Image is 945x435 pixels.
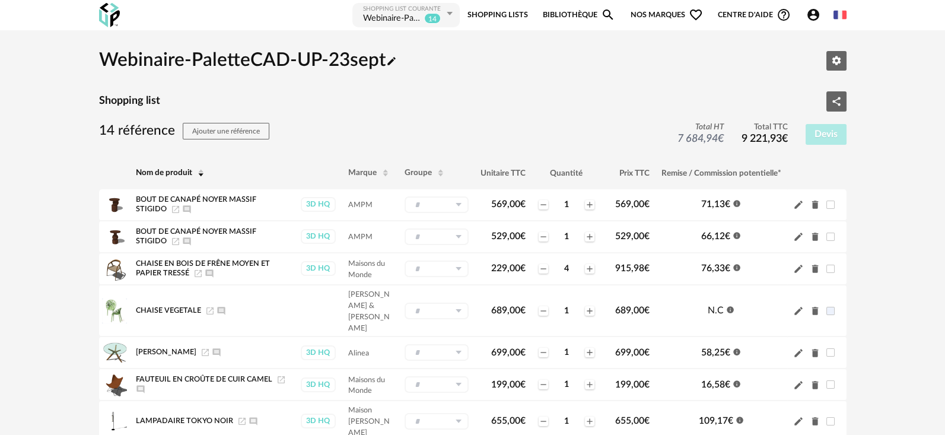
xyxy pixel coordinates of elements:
[405,303,469,319] div: Sélectionner un groupe
[718,8,791,22] span: Centre d'aideHelp Circle Outline icon
[539,348,548,357] span: Minus icon
[102,409,127,434] img: Product pack shot
[136,260,270,277] span: Chaise en bois de frêne moyen et papier tressé
[182,205,192,212] span: Ajouter un commentaire
[699,416,733,426] span: 109,17
[543,2,615,28] a: BibliothèqueMagnify icon
[276,376,286,383] a: Launch icon
[405,261,469,277] div: Sélectionner un groupe
[405,196,469,213] div: Sélectionner un groupe
[733,379,741,388] span: Information icon
[549,199,584,210] div: 1
[520,380,526,389] span: €
[102,340,127,365] img: Product pack shot
[386,51,397,69] span: Pencil icon
[405,228,469,245] div: Sélectionner un groupe
[736,415,744,424] span: Information icon
[549,263,584,274] div: 4
[249,417,258,424] span: Ajouter un commentaire
[733,347,741,356] span: Information icon
[644,263,650,273] span: €
[405,376,469,393] div: Sélectionner un groupe
[102,256,127,281] img: Product pack shot
[136,349,196,356] span: [PERSON_NAME]
[301,345,336,360] div: 3D HQ
[725,348,730,357] span: €
[201,349,210,356] span: Launch icon
[793,199,804,210] span: Pencil icon
[585,348,594,357] span: Plus icon
[701,231,730,241] span: 66,12
[520,263,526,273] span: €
[424,13,441,24] sup: 14
[348,291,390,332] span: [PERSON_NAME] & [PERSON_NAME]
[615,416,650,426] span: 655,00
[205,307,215,314] a: Launch icon
[810,415,820,427] span: Delete icon
[99,94,160,108] h4: Shopping list
[237,417,247,424] a: Launch icon
[814,129,838,139] span: Devis
[301,377,336,392] div: 3D HQ
[363,13,422,25] div: Webinaire-PaletteCAD-UP-23sept
[644,348,650,357] span: €
[701,263,730,273] span: 76,33
[193,269,203,277] span: Launch icon
[725,263,730,273] span: €
[136,307,201,314] span: Chaise Vegetale
[602,157,656,189] th: Prix TTC
[826,91,847,112] button: Share Variant icon
[212,349,221,356] span: Ajouter un commentaire
[301,414,336,428] div: 3D HQ
[793,231,804,242] span: Pencil icon
[491,231,526,241] span: 529,00
[348,169,377,177] span: Marque
[631,2,703,28] span: Nos marques
[615,348,650,357] span: 699,00
[793,379,804,390] span: Pencil icon
[742,122,788,133] span: Total TTC
[491,306,526,315] span: 689,00
[644,380,650,389] span: €
[301,229,336,244] div: 3D HQ
[689,8,703,22] span: Heart Outline icon
[793,347,804,358] span: Pencil icon
[701,348,730,357] span: 58,25
[136,196,256,212] span: Bout De Canapé Noyer Massif Stigido
[615,380,650,389] span: 199,00
[182,237,192,245] span: Ajouter un commentaire
[136,169,192,177] span: Nom de produit
[301,197,336,212] div: 3D HQ
[701,199,730,209] span: 71,13
[532,157,602,189] th: Quantité
[810,231,820,242] span: Delete icon
[831,96,842,106] span: Share Variant icon
[539,380,548,389] span: Minus icon
[99,3,120,27] img: OXP
[491,348,526,357] span: 699,00
[520,199,526,209] span: €
[549,347,584,358] div: 1
[171,205,180,212] a: Launch icon
[615,231,650,241] span: 529,00
[136,376,272,383] span: Fauteuil en croûte de cuir camel
[833,8,847,21] img: fr
[726,304,734,314] span: Information icon
[300,414,336,428] a: 3D HQ
[491,263,526,273] span: 229,00
[102,372,127,397] img: Product pack shot
[475,157,532,189] th: Unitaire TTC
[99,122,270,139] h3: 14 référence
[520,306,526,315] span: €
[718,134,724,144] span: €
[601,8,615,22] span: Magnify icon
[810,305,820,316] span: Delete icon
[348,201,373,208] span: AMPM
[539,306,548,316] span: Minus icon
[405,344,469,361] div: Sélectionner un groupe
[171,237,180,245] a: Launch icon
[491,380,526,389] span: 199,00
